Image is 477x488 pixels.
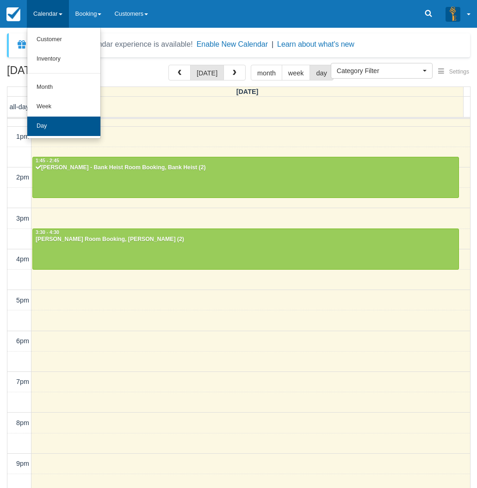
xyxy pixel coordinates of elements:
[251,65,282,80] button: month
[446,6,460,21] img: A3
[27,30,100,49] a: Customer
[197,40,268,49] button: Enable New Calendar
[16,173,29,181] span: 2pm
[32,157,459,198] a: 1:45 - 2:45[PERSON_NAME] - Bank Heist Room Booking, Bank Heist (2)
[449,68,469,75] span: Settings
[433,65,475,79] button: Settings
[16,419,29,426] span: 8pm
[16,337,29,345] span: 6pm
[16,378,29,385] span: 7pm
[27,97,100,117] a: Week
[32,229,459,269] a: 3:30 - 4:30[PERSON_NAME] Room Booking, [PERSON_NAME] (2)
[27,49,100,69] a: Inventory
[27,78,100,97] a: Month
[310,65,333,80] button: day
[6,7,20,21] img: checkfront-main-nav-mini-logo.png
[282,65,310,80] button: week
[35,164,456,172] div: [PERSON_NAME] - Bank Heist Room Booking, Bank Heist (2)
[36,158,59,163] span: 1:45 - 2:45
[190,65,224,80] button: [DATE]
[10,103,29,111] span: all-day
[236,88,259,95] span: [DATE]
[27,28,101,139] ul: Calendar
[31,39,193,50] div: A new Booking Calendar experience is available!
[272,40,273,48] span: |
[36,230,59,235] span: 3:30 - 4:30
[331,63,433,79] button: Category Filter
[277,40,354,48] a: Learn about what's new
[35,236,456,243] div: [PERSON_NAME] Room Booking, [PERSON_NAME] (2)
[16,133,29,140] span: 1pm
[337,66,421,75] span: Category Filter
[16,297,29,304] span: 5pm
[7,65,124,82] h2: [DATE]
[16,255,29,263] span: 4pm
[16,460,29,467] span: 9pm
[16,215,29,222] span: 3pm
[27,117,100,136] a: Day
